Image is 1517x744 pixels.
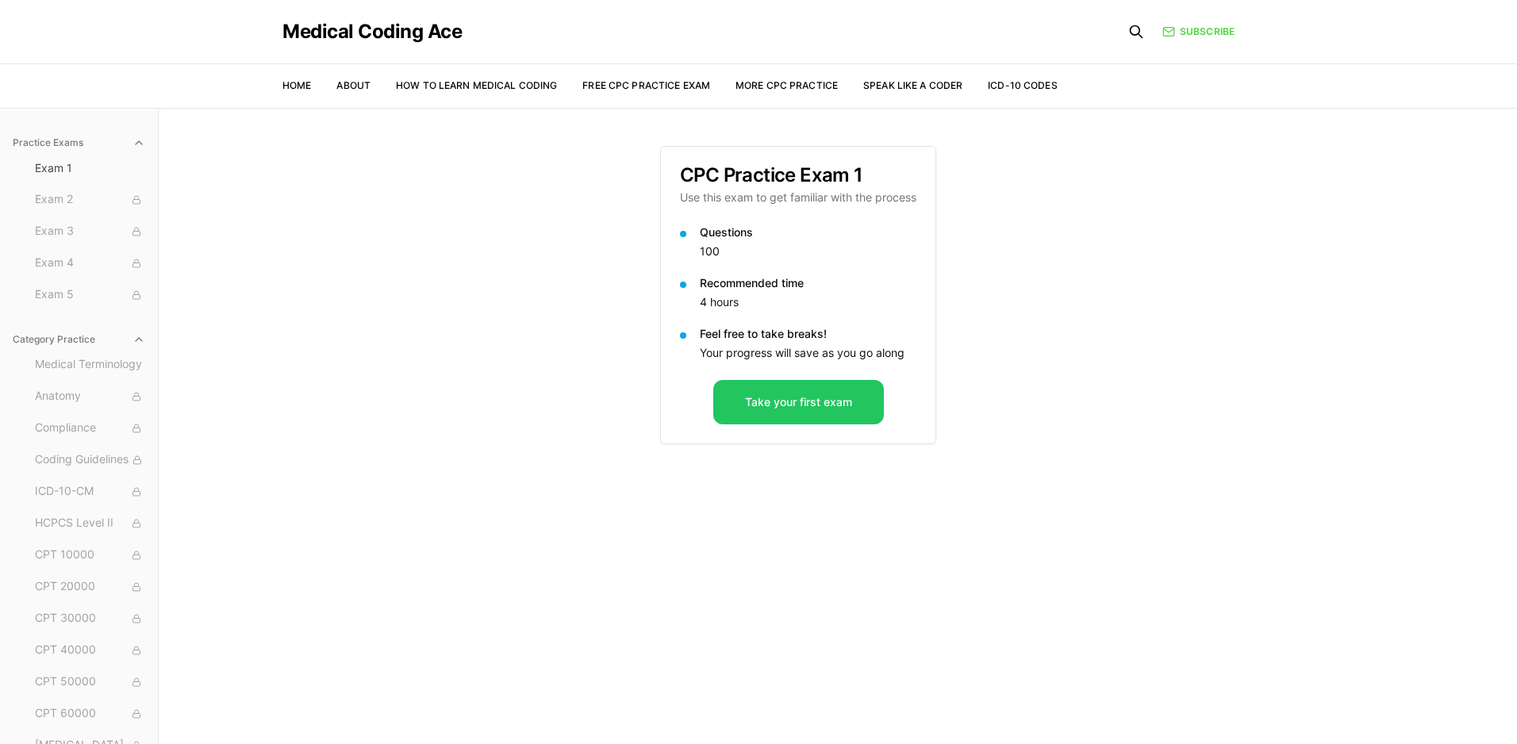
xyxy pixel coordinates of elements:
[29,251,152,276] button: Exam 4
[35,673,145,691] span: CPT 50000
[336,79,371,91] a: About
[35,388,145,405] span: Anatomy
[29,384,152,409] button: Anatomy
[29,282,152,308] button: Exam 5
[700,224,916,240] p: Questions
[29,155,152,181] button: Exam 1
[35,705,145,723] span: CPT 60000
[29,219,152,244] button: Exam 3
[35,642,145,659] span: CPT 40000
[35,191,145,209] span: Exam 2
[282,79,311,91] a: Home
[6,327,152,352] button: Category Practice
[29,447,152,473] button: Coding Guidelines
[713,380,884,424] button: Take your first exam
[35,286,145,304] span: Exam 5
[29,638,152,663] button: CPT 40000
[29,416,152,441] button: Compliance
[35,420,145,437] span: Compliance
[35,483,145,500] span: ICD-10-CM
[735,79,838,91] a: More CPC Practice
[680,166,916,185] h3: CPC Practice Exam 1
[35,223,145,240] span: Exam 3
[29,543,152,568] button: CPT 10000
[29,511,152,536] button: HCPCS Level II
[29,669,152,695] button: CPT 50000
[29,574,152,600] button: CPT 20000
[35,356,145,374] span: Medical Terminology
[680,190,916,205] p: Use this exam to get familiar with the process
[6,130,152,155] button: Practice Exams
[29,352,152,378] button: Medical Terminology
[35,546,145,564] span: CPT 10000
[700,294,916,310] p: 4 hours
[35,578,145,596] span: CPT 20000
[582,79,710,91] a: Free CPC Practice Exam
[988,79,1057,91] a: ICD-10 Codes
[700,244,916,259] p: 100
[396,79,557,91] a: How to Learn Medical Coding
[700,275,916,291] p: Recommended time
[700,345,916,361] p: Your progress will save as you go along
[29,606,152,631] button: CPT 30000
[1162,25,1235,39] a: Subscribe
[29,479,152,504] button: ICD-10-CM
[863,79,962,91] a: Speak Like a Coder
[35,160,145,176] span: Exam 1
[700,326,916,342] p: Feel free to take breaks!
[35,451,145,469] span: Coding Guidelines
[29,701,152,727] button: CPT 60000
[35,610,145,627] span: CPT 30000
[35,255,145,272] span: Exam 4
[282,22,462,41] a: Medical Coding Ace
[35,515,145,532] span: HCPCS Level II
[29,187,152,213] button: Exam 2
